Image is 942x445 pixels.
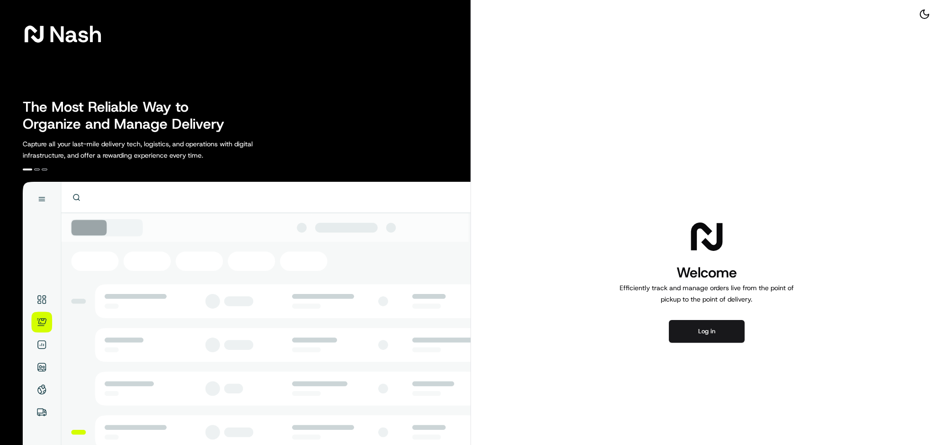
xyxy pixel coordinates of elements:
button: Log in [669,320,745,343]
span: Nash [49,25,102,44]
h2: The Most Reliable Way to Organize and Manage Delivery [23,98,235,133]
p: Efficiently track and manage orders live from the point of pickup to the point of delivery. [616,282,798,305]
p: Capture all your last-mile delivery tech, logistics, and operations with digital infrastructure, ... [23,138,295,161]
h1: Welcome [616,263,798,282]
